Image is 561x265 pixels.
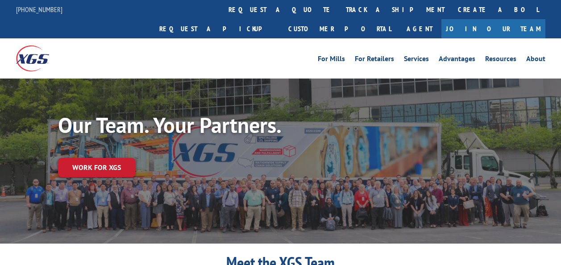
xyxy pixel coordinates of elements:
a: [PHONE_NUMBER] [16,5,62,14]
a: Request a pickup [153,19,282,38]
a: For Mills [318,55,345,65]
h1: Our Team. Your Partners. [58,114,326,140]
a: Customer Portal [282,19,398,38]
a: Services [404,55,429,65]
a: For Retailers [355,55,394,65]
a: Work for XGS [58,158,135,177]
a: Resources [485,55,516,65]
a: Advantages [439,55,475,65]
a: About [526,55,545,65]
a: Agent [398,19,441,38]
a: Join Our Team [441,19,545,38]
